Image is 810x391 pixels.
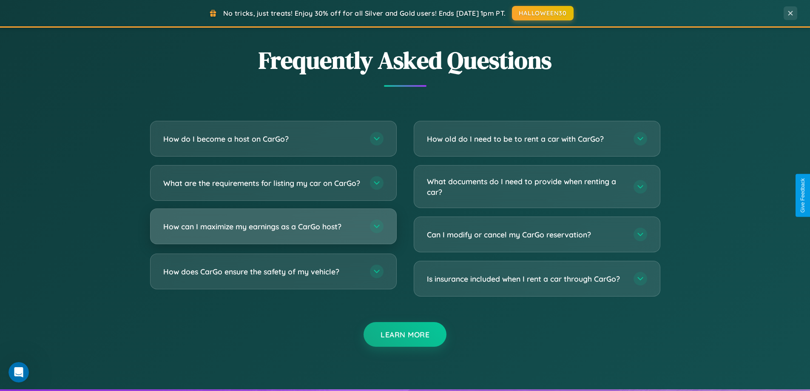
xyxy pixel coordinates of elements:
[163,134,361,144] h3: How do I become a host on CarGo?
[427,134,625,144] h3: How old do I need to be to rent a car with CarGo?
[163,266,361,277] h3: How does CarGo ensure the safety of my vehicle?
[800,178,806,213] div: Give Feedback
[427,229,625,240] h3: Can I modify or cancel my CarGo reservation?
[163,221,361,232] h3: How can I maximize my earnings as a CarGo host?
[163,178,361,188] h3: What are the requirements for listing my car on CarGo?
[364,322,446,347] button: Learn More
[9,362,29,382] iframe: Intercom live chat
[427,274,625,284] h3: Is insurance included when I rent a car through CarGo?
[512,6,574,20] button: HALLOWEEN30
[427,176,625,197] h3: What documents do I need to provide when renting a car?
[223,9,506,17] span: No tricks, just treats! Enjoy 30% off for all Silver and Gold users! Ends [DATE] 1pm PT.
[150,44,660,77] h2: Frequently Asked Questions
